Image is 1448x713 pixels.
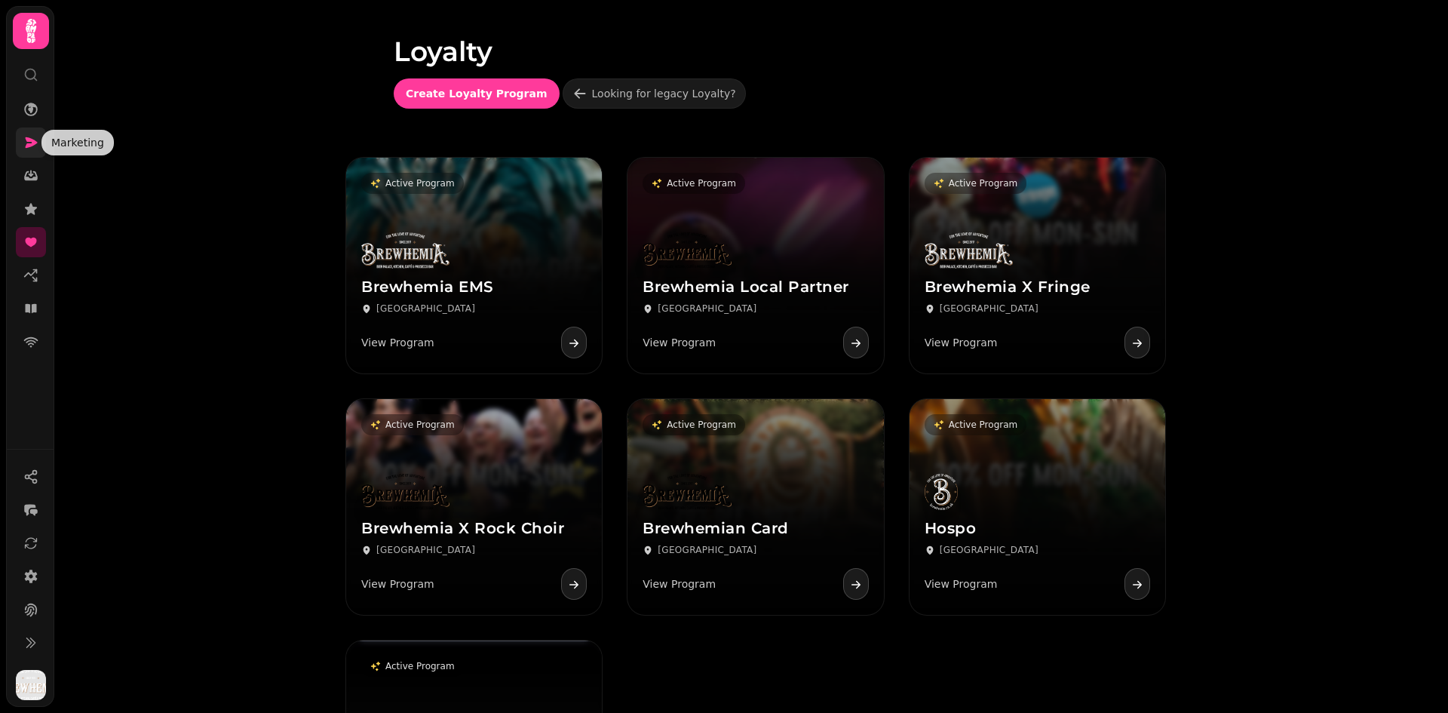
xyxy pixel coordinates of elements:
a: Active ProgramBrewhemia EMS Brewhemia EMS[GEOGRAPHIC_DATA]View Program [346,158,602,373]
button: Create Loyalty Program [394,78,560,109]
p: [GEOGRAPHIC_DATA] [658,544,756,556]
button: User avatar [13,670,49,700]
p: [GEOGRAPHIC_DATA] [940,544,1038,556]
img: Brewhemia X Rock Choir [361,474,449,510]
p: Active Program [385,419,455,431]
a: Active ProgramBrewhemia X Rock ChoirBrewhemia X Rock Choir[GEOGRAPHIC_DATA]View Program [346,399,602,615]
a: Active ProgramBrewhemian CardBrewhemian Card[GEOGRAPHIC_DATA]View Program [627,399,883,615]
p: Active Program [667,419,736,431]
img: Brewhemian Card [643,474,731,510]
img: User avatar [16,670,46,700]
img: Brewhemia X Fringe [925,232,1013,269]
p: Active Program [667,177,736,189]
p: View Program [361,335,434,350]
span: Create Loyalty Program [406,88,548,99]
p: View Program [925,335,998,350]
p: Active Program [949,419,1018,431]
h3: Hospo [925,519,1150,538]
img: Brewhemia EMS [361,232,449,269]
p: View Program [361,576,434,592]
p: [GEOGRAPHIC_DATA] [940,303,1038,315]
h3: Brewhemia Local Partner [643,278,868,297]
div: Looking for legacy Loyalty? [592,86,736,101]
p: Active Program [949,177,1018,189]
a: Looking for legacy Loyalty? [563,78,746,109]
p: Active Program [385,660,455,672]
p: View Program [643,335,716,350]
img: Hospo [925,474,959,510]
a: Active ProgramHospoHospo[GEOGRAPHIC_DATA]View Program [910,399,1165,615]
div: Marketing [41,130,114,155]
h3: Brewhemia EMS [361,278,587,297]
h3: Brewhemia X Fringe [925,278,1150,297]
h3: Brewhemian Card [643,519,868,538]
img: Brewhemia Local Partner [643,232,731,269]
p: [GEOGRAPHIC_DATA] [376,303,475,315]
p: Active Program [385,177,455,189]
a: Active ProgramBrewhemia Local Partner Brewhemia Local Partner[GEOGRAPHIC_DATA]View Program [627,158,883,373]
p: [GEOGRAPHIC_DATA] [376,544,475,556]
h3: Brewhemia X Rock Choir [361,519,587,538]
a: Active ProgramBrewhemia X FringeBrewhemia X Fringe[GEOGRAPHIC_DATA]View Program [910,158,1165,373]
p: [GEOGRAPHIC_DATA] [658,303,756,315]
p: View Program [925,576,998,592]
p: View Program [643,576,716,592]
